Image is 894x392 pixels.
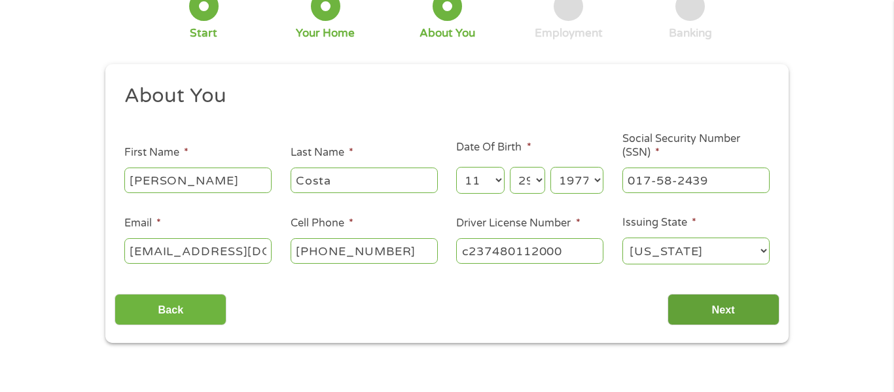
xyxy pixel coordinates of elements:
label: Issuing State [622,216,696,230]
input: John [124,168,272,192]
div: Employment [535,26,603,41]
input: Back [115,294,226,326]
label: First Name [124,146,188,160]
div: Your Home [296,26,355,41]
label: Date Of Birth [456,141,531,154]
label: Email [124,217,161,230]
input: Smith [291,168,438,192]
input: (541) 754-3010 [291,238,438,263]
label: Cell Phone [291,217,353,230]
label: Last Name [291,146,353,160]
div: Start [190,26,217,41]
input: 078-05-1120 [622,168,770,192]
h2: About You [124,83,760,109]
label: Social Security Number (SSN) [622,132,770,160]
input: john@gmail.com [124,238,272,263]
div: About You [420,26,475,41]
div: Banking [669,26,712,41]
input: Next [668,294,779,326]
label: Driver License Number [456,217,580,230]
